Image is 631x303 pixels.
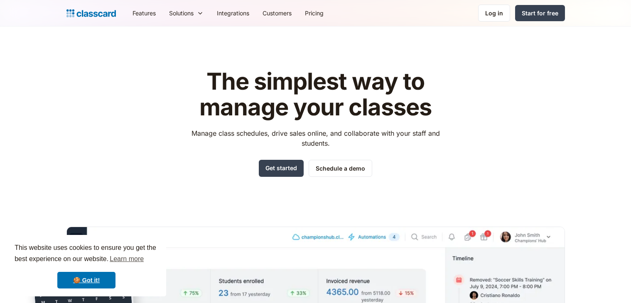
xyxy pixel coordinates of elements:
[126,4,162,22] a: Features
[7,235,166,296] div: cookieconsent
[256,4,298,22] a: Customers
[259,160,304,177] a: Get started
[309,160,372,177] a: Schedule a demo
[522,9,558,17] div: Start for free
[478,5,510,22] a: Log in
[515,5,565,21] a: Start for free
[15,243,158,265] span: This website uses cookies to ensure you get the best experience on our website.
[210,4,256,22] a: Integrations
[108,253,145,265] a: learn more about cookies
[298,4,330,22] a: Pricing
[66,7,116,19] a: Logo
[485,9,503,17] div: Log in
[57,272,115,288] a: dismiss cookie message
[184,128,447,148] p: Manage class schedules, drive sales online, and collaborate with your staff and students.
[162,4,210,22] div: Solutions
[184,69,447,120] h1: The simplest way to manage your classes
[169,9,194,17] div: Solutions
